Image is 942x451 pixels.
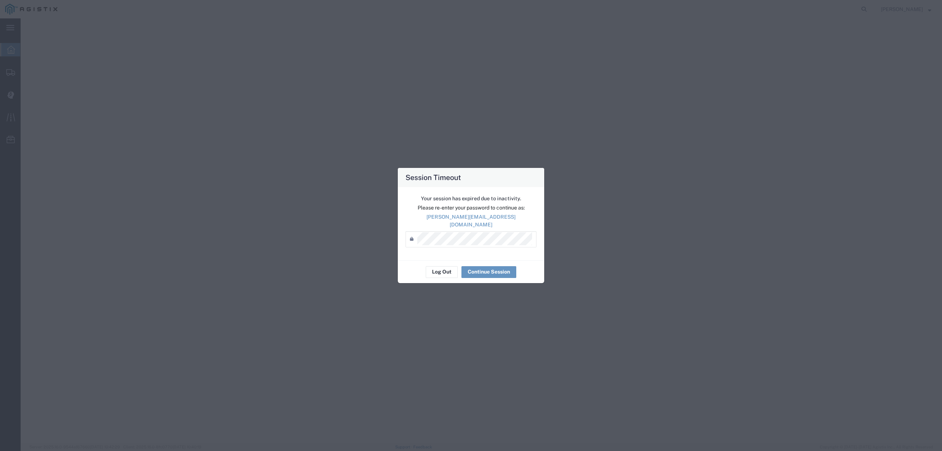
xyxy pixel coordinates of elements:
button: Log Out [426,266,458,278]
p: Please re-enter your password to continue as: [406,204,536,212]
p: [PERSON_NAME][EMAIL_ADDRESS][DOMAIN_NAME] [406,213,536,229]
p: Your session has expired due to inactivity. [406,195,536,202]
button: Continue Session [461,266,516,278]
h4: Session Timeout [406,172,461,183]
